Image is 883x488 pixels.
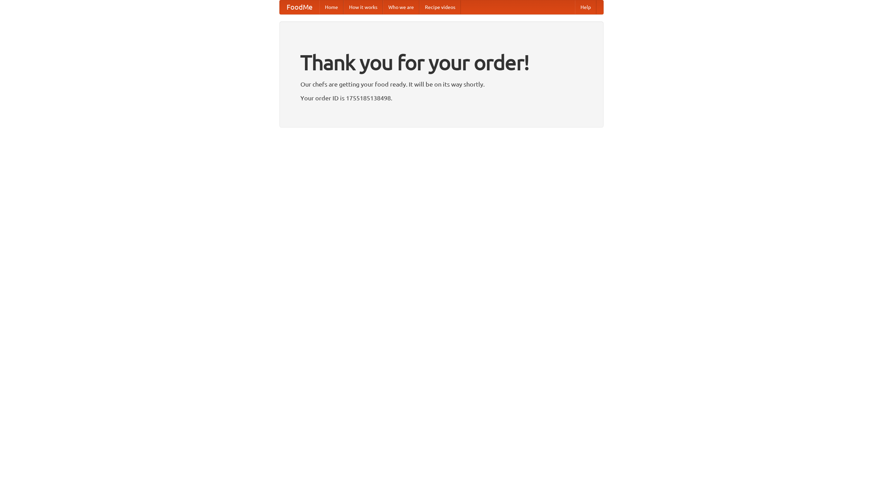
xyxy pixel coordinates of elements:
a: FoodMe [280,0,319,14]
p: Your order ID is 1755185138498. [300,93,583,103]
a: Who we are [383,0,419,14]
a: Home [319,0,344,14]
a: Recipe videos [419,0,461,14]
a: Help [575,0,596,14]
a: How it works [344,0,383,14]
p: Our chefs are getting your food ready. It will be on its way shortly. [300,79,583,89]
h1: Thank you for your order! [300,46,583,79]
